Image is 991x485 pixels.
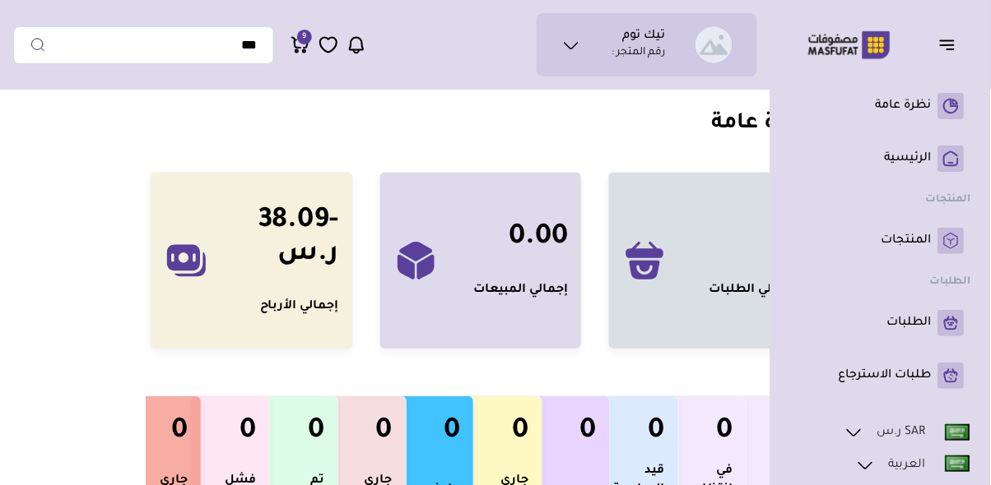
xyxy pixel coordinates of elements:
[303,30,307,44] span: 9
[712,113,815,136] strong: نظرة عامة
[797,363,965,389] a: طلبات الاسترجاع
[797,29,902,61] img: Logo
[797,228,965,254] a: المنتجات
[716,416,733,449] h3: 0
[260,298,339,316] div: إجمالي الأرباح
[444,416,460,449] h3: 0
[839,367,932,384] p: طلبات الاسترجاع
[473,281,568,299] div: إجمالي المبيعات
[229,206,339,271] h3: -38.09 ر.س
[797,145,965,172] a: الرئيسية
[376,416,393,449] h3: 0
[308,416,324,449] h3: 0
[855,455,971,476] a: العربية
[896,390,970,464] iframe: Webchat Widget
[885,150,932,167] p: الرئيسية
[797,310,965,336] a: الطلبات
[930,276,971,288] strong: الطلبات
[797,93,965,119] a: نظرة عامة
[876,98,932,114] p: نظرة عامة
[696,26,733,63] img: تيك توم
[887,315,932,331] p: الطلبات
[580,416,597,449] h3: 0
[291,35,310,55] a: 9
[649,416,665,449] h3: 0
[926,194,971,206] strong: المنتجات
[612,45,665,62] p: رقم المتجر :
[512,416,528,449] h3: 0
[240,416,256,449] h3: 0
[844,422,971,443] a: SAR ر.س
[710,281,798,299] div: إجمالي الطلبات
[882,233,932,249] p: المنتجات
[509,222,568,255] h3: 0.00
[171,416,188,449] h3: 0
[622,29,665,45] h1: تيك توم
